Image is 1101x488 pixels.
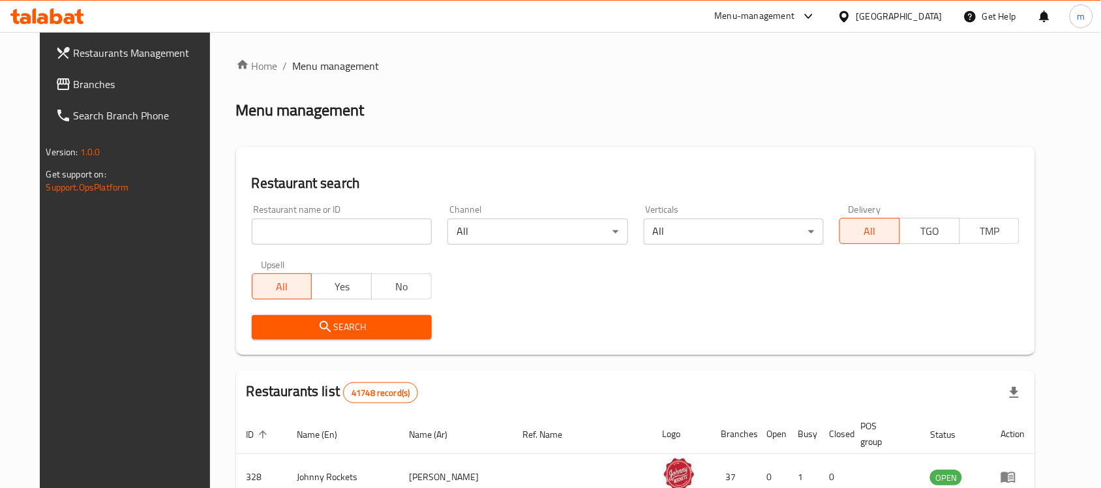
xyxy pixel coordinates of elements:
nav: breadcrumb [236,58,1036,74]
a: Home [236,58,278,74]
th: Logo [652,414,711,454]
th: Branches [711,414,757,454]
button: Search [252,315,432,339]
input: Search for restaurant name or ID.. [252,219,432,245]
label: Upsell [261,260,285,269]
button: Yes [311,273,372,299]
span: Branches [74,76,213,92]
span: Search Branch Phone [74,108,213,123]
li: / [283,58,288,74]
div: All [644,219,824,245]
button: All [839,218,900,244]
a: Support.OpsPlatform [46,179,129,196]
span: 1.0.0 [80,144,100,160]
span: Yes [317,277,367,296]
h2: Restaurants list [247,382,419,403]
span: All [845,222,895,241]
span: Version: [46,144,78,160]
span: Search [262,319,421,335]
button: TMP [959,218,1020,244]
div: [GEOGRAPHIC_DATA] [856,9,943,23]
a: Branches [45,69,224,100]
span: m [1078,9,1085,23]
button: TGO [899,218,960,244]
div: Export file [999,377,1030,408]
span: OPEN [930,470,962,485]
button: All [252,273,312,299]
a: Restaurants Management [45,37,224,69]
div: Total records count [343,382,418,403]
span: 41748 record(s) [344,387,417,399]
span: POS group [861,418,905,450]
span: TGO [905,222,955,241]
span: Status [930,427,973,442]
span: No [377,277,427,296]
th: Busy [788,414,819,454]
th: Action [990,414,1035,454]
h2: Menu management [236,100,365,121]
button: No [371,273,432,299]
h2: Restaurant search [252,174,1020,193]
span: TMP [965,222,1015,241]
th: Closed [819,414,851,454]
span: Get support on: [46,166,106,183]
span: Name (Ar) [409,427,464,442]
a: Search Branch Phone [45,100,224,131]
div: Menu [1001,469,1025,485]
span: Restaurants Management [74,45,213,61]
span: All [258,277,307,296]
span: Ref. Name [522,427,579,442]
span: Name (En) [297,427,355,442]
div: Menu-management [715,8,795,24]
span: ID [247,427,271,442]
span: Menu management [293,58,380,74]
th: Open [757,414,788,454]
label: Delivery [849,205,881,214]
div: All [447,219,627,245]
